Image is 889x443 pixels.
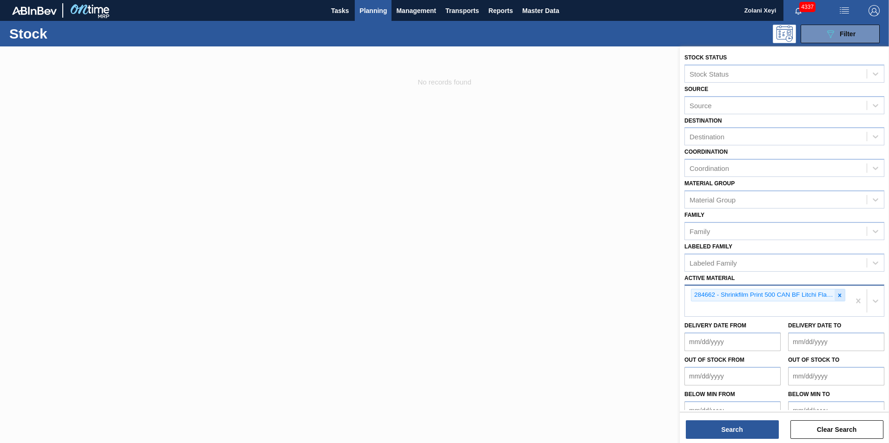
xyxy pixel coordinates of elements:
label: Out of Stock to [788,357,839,363]
label: Coordination [684,149,728,155]
label: Stock Status [684,54,727,61]
span: Management [396,5,436,16]
label: Source [684,86,708,92]
label: Delivery Date to [788,322,841,329]
span: Filter [840,30,856,38]
span: Tasks [330,5,350,16]
label: Material Group [684,180,735,187]
div: Stock Status [690,70,729,78]
label: Below Min from [684,391,735,397]
span: 4337 [799,2,816,12]
label: Labeled Family [684,243,732,250]
span: Master Data [522,5,559,16]
span: Reports [488,5,513,16]
input: mm/dd/yyyy [684,332,781,351]
div: Coordination [690,164,729,172]
img: Logout [869,5,880,16]
div: Source [690,101,712,109]
label: Delivery Date from [684,322,746,329]
input: mm/dd/yyyy [788,332,884,351]
button: Filter [801,25,880,43]
label: Out of Stock from [684,357,744,363]
input: mm/dd/yyyy [788,401,884,420]
span: Planning [359,5,387,16]
label: Family [684,212,704,218]
input: mm/dd/yyyy [684,401,781,420]
label: Below Min to [788,391,830,397]
label: Active Material [684,275,735,281]
label: Destination [684,117,722,124]
input: mm/dd/yyyy [788,367,884,385]
img: TNhmsLtSVTkK8tSr43FrP2fwEKptu5GPRR3wAAAABJRU5ErkJggg== [12,7,57,15]
input: mm/dd/yyyy [684,367,781,385]
img: userActions [839,5,850,16]
div: Programming: no user selected [773,25,796,43]
div: Family [690,227,710,235]
button: Notifications [783,4,813,17]
div: Material Group [690,195,736,203]
div: Destination [690,133,724,141]
div: 284662 - Shrinkfilm Print 500 CAN BF Litchi Flash [691,289,835,301]
div: Labeled Family [690,259,737,267]
span: Transports [445,5,479,16]
h1: Stock [9,28,148,39]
